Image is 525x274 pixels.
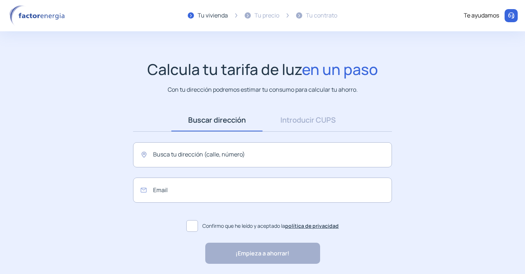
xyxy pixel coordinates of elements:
a: política de privacidad [285,222,339,229]
span: Confirmo que he leído y aceptado la [202,222,339,230]
span: en un paso [302,59,378,79]
img: logo factor [7,5,69,26]
div: Te ayudamos [464,11,499,20]
a: Introducir CUPS [262,109,354,131]
div: Tu contrato [306,11,337,20]
img: llamar [507,12,515,19]
div: Tu vivienda [198,11,228,20]
div: Tu precio [254,11,279,20]
p: Con tu dirección podremos estimar tu consumo para calcular tu ahorro. [168,85,358,94]
h1: Calcula tu tarifa de luz [147,60,378,78]
a: Buscar dirección [171,109,262,131]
